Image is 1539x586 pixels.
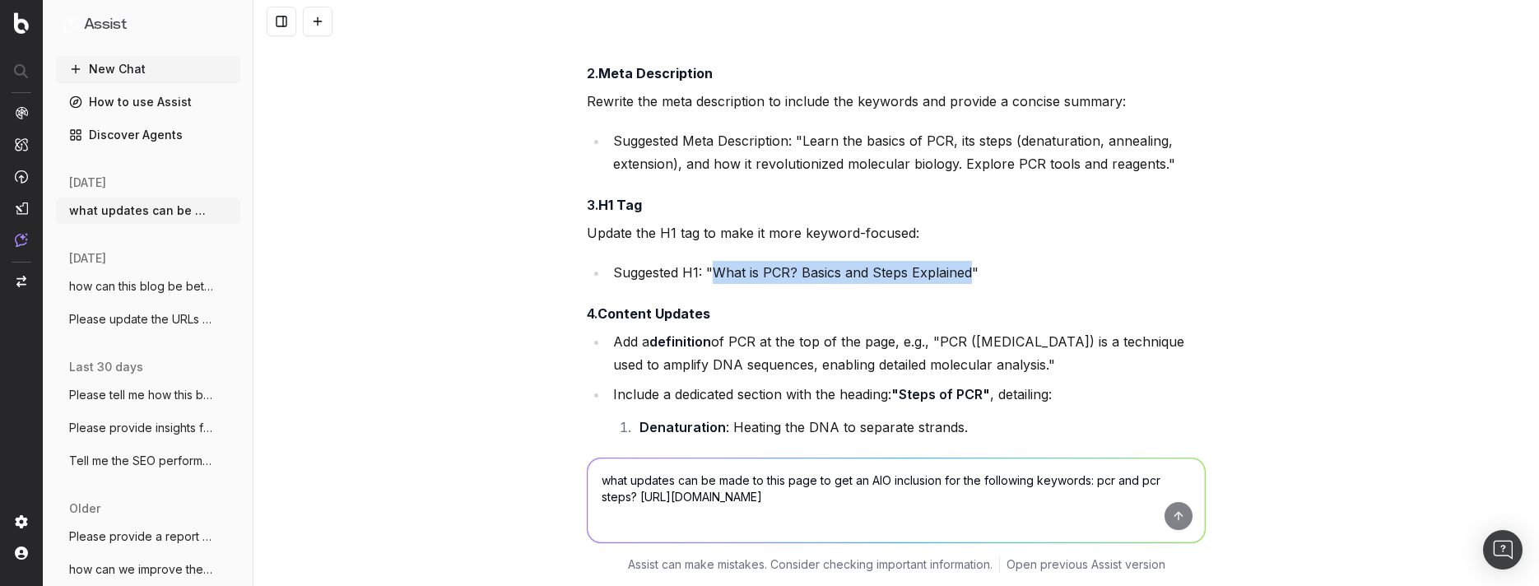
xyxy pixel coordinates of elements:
span: last 30 days [69,359,143,375]
strong: Content Updates [597,305,710,322]
li: : Heating the DNA to separate strands. [635,416,1206,439]
img: Assist [15,233,28,247]
span: Please provide a report for the 60 day p [69,528,214,545]
a: Discover Agents [56,122,240,148]
span: Please provide insights for how the page [69,420,214,436]
h4: 3. [587,195,1206,215]
strong: Meta Description [598,65,713,81]
h1: Assist [84,13,127,36]
button: Please provide insights for how the page [56,415,240,441]
li: Suggested Meta Description: "Learn the basics of PCR, its steps (denaturation, annealing, extensi... [608,129,1206,175]
img: Botify logo [14,12,29,34]
li: Suggested H1: "What is PCR? Basics and Steps Explained" [608,261,1206,284]
p: Rewrite the meta description to include the keywords and provide a concise summary: [587,90,1206,113]
button: Assist [63,13,234,36]
button: Please tell me how this blog can be more [56,382,240,408]
span: how can this blog be better optimized fo [69,278,214,295]
div: Open Intercom Messenger [1483,530,1523,570]
a: How to use Assist [56,89,240,115]
span: [DATE] [69,174,106,191]
button: how can this blog be better optimized fo [56,273,240,300]
img: Setting [15,515,28,528]
span: Please update the URLs below so we can a [69,311,214,328]
strong: H1 Tag [598,197,642,213]
strong: definition [649,333,711,350]
strong: Denaturation [639,419,726,435]
span: Tell me the SEO performance of [URL] [69,453,214,469]
img: Assist [63,16,77,32]
h4: 2. [587,63,1206,83]
img: My account [15,546,28,560]
button: how can we improve the SEO of this page? [56,556,240,583]
img: Analytics [15,106,28,119]
img: Intelligence [15,137,28,151]
h4: 4. [587,304,1206,323]
img: Activation [15,170,28,184]
span: what updates can be made to this page to [69,202,214,219]
button: what updates can be made to this page to [56,198,240,224]
img: Studio [15,202,28,215]
button: New Chat [56,56,240,82]
li: Add a of PCR at the top of the page, e.g., "PCR ([MEDICAL_DATA]) is a technique used to amplify D... [608,330,1206,376]
p: Assist can make mistakes. Consider checking important information. [628,556,993,573]
a: Open previous Assist version [1007,556,1165,573]
span: [DATE] [69,250,106,267]
strong: "Steps of PCR" [891,386,990,402]
p: Update the H1 tag to make it more keyword-focused: [587,221,1206,244]
img: Switch project [16,276,26,287]
button: Please provide a report for the 60 day p [56,523,240,550]
span: older [69,500,100,517]
button: Please update the URLs below so we can a [56,306,240,333]
li: Include a dedicated section with the heading: , detailing: [608,383,1206,498]
button: Tell me the SEO performance of [URL] [56,448,240,474]
span: how can we improve the SEO of this page? [69,561,214,578]
span: Please tell me how this blog can be more [69,387,214,403]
